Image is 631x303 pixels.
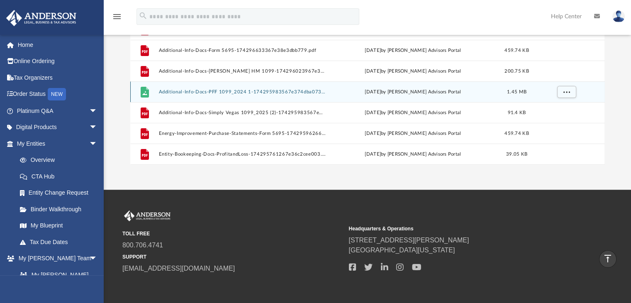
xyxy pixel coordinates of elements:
button: Additional-Info-Docs-[PERSON_NAME] HM 1099-174296023967e3766f9b455.pdf [158,68,326,74]
a: [GEOGRAPHIC_DATA][US_STATE] [348,247,455,254]
a: Home [6,37,110,53]
img: User Pic [612,10,625,22]
span: arrow_drop_down [89,135,106,152]
button: Energy-Improvement-Purchase-Statements-Form 5695-174295962667e3740aca3f0.pdf [158,131,326,136]
div: [DATE] by [PERSON_NAME] Advisors Portal [329,109,497,117]
div: [DATE] by [PERSON_NAME] Advisors Portal [329,151,497,158]
img: Anderson Advisors Platinum Portal [122,210,172,221]
a: Platinum Q&Aarrow_drop_down [6,103,110,119]
span: arrow_drop_down [89,103,106,120]
button: More options [557,86,576,98]
a: CTA Hub [12,168,110,185]
a: vertical_align_top [599,250,616,268]
span: arrow_drop_down [89,250,106,267]
a: [EMAIL_ADDRESS][DOMAIN_NAME] [122,265,235,272]
small: Headquarters & Operations [348,225,569,232]
button: Additional-Info-Docs-Form 5695-174296633367e38e3dbb779.pdf [158,48,326,53]
a: My [PERSON_NAME] Team [12,266,102,293]
span: arrow_drop_down [89,119,106,136]
span: 39.05 KB [506,152,527,156]
i: menu [112,12,122,22]
a: Overview [12,152,110,169]
img: Anderson Advisors Platinum Portal [4,10,79,26]
div: [DATE] by [PERSON_NAME] Advisors Portal [329,68,497,75]
a: My Entitiesarrow_drop_down [6,135,110,152]
a: My [PERSON_NAME] Teamarrow_drop_down [6,250,106,267]
a: Order StatusNEW [6,86,110,103]
a: Binder Walkthrough [12,201,110,217]
button: Additional-Info-Docs-PFF 1099_2024 1-174295983567e374dba0733.jpeg [158,89,326,95]
a: Tax Organizers [6,69,110,86]
a: 800.706.4741 [122,242,163,249]
a: Tax Due Dates [12,234,110,250]
small: TOLL FREE [122,230,343,237]
div: [DATE] by [PERSON_NAME] Advisors Portal [329,47,497,54]
a: [STREET_ADDRESS][PERSON_NAME] [348,237,469,244]
a: Entity Change Request [12,185,110,201]
button: Additional-Info-Docs-Simply Vegas 1099_2025 (2)-174295983567e374db7e14e.pdf [158,110,326,115]
i: search [139,11,148,20]
small: SUPPORT [122,253,343,261]
button: Entity-Bookeeping-Docs-ProfitandLoss-174295761267e36c2cee003.pdf [158,151,326,157]
a: menu [112,16,122,22]
div: [DATE] by [PERSON_NAME] Advisors Portal [329,130,497,137]
span: 459.74 KB [504,48,529,53]
a: Digital Productsarrow_drop_down [6,119,110,136]
i: vertical_align_top [603,254,613,264]
span: 459.74 KB [504,131,529,136]
span: 1.45 MB [507,90,526,94]
span: 200.75 KB [504,69,529,73]
a: Online Ordering [6,53,110,70]
a: My Blueprint [12,217,106,234]
div: [DATE] by [PERSON_NAME] Advisors Portal [329,88,497,96]
div: NEW [48,88,66,100]
span: 91.4 KB [507,110,526,115]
